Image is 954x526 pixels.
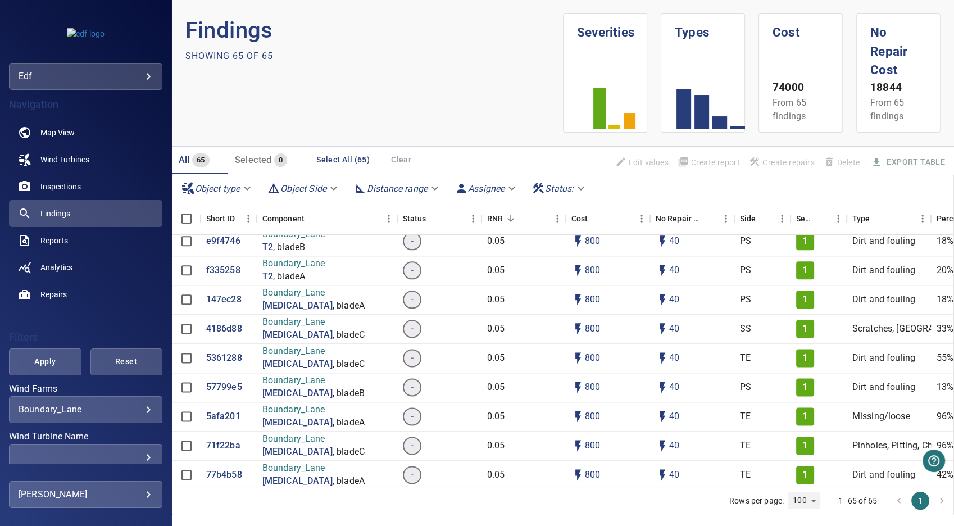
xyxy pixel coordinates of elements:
a: [MEDICAL_DATA] [262,329,333,342]
p: , bladeC [333,446,365,459]
div: Object type [177,179,258,198]
div: Component [257,203,397,234]
div: Type [847,203,931,234]
span: Analytics [40,262,72,273]
p: TE [740,352,751,365]
p: TE [740,410,751,423]
a: 57799e5 [206,381,242,394]
em: Object Side [280,183,326,194]
button: page 1 [911,492,929,510]
button: Menu [465,210,481,227]
p: 800 [585,381,600,394]
p: 0.05 [487,469,505,482]
a: windturbines noActive [9,146,162,173]
p: 800 [585,352,600,365]
svg: Auto impact [656,351,669,365]
p: 42% [937,469,953,482]
p: , bladeA [333,475,365,488]
p: SS [740,323,751,335]
p: 33% [937,323,953,335]
a: [MEDICAL_DATA] [262,446,333,459]
div: [PERSON_NAME] [19,486,153,504]
p: 1 [802,293,807,306]
p: 0.05 [487,352,505,365]
span: Map View [40,127,75,138]
span: Wind Turbines [40,154,89,165]
span: Repairs [40,289,67,300]
svg: Auto impact [656,264,669,277]
button: Sort [588,211,603,226]
span: Findings that are included in repair orders will not be updated [611,153,673,172]
button: Sort [503,211,519,226]
p: 0.05 [487,410,505,423]
svg: Auto impact [656,468,669,482]
a: e9f4746 [206,235,240,248]
p: PS [740,381,751,394]
p: 1 [802,381,807,394]
div: Status: [527,179,592,198]
p: , bladeA [273,270,305,283]
div: Repair Now Ratio: The ratio of the additional incurred cost of repair in 1 year and the cost of r... [487,203,503,234]
span: - [404,439,420,452]
div: Cost [566,203,650,234]
p: , bladeC [333,329,365,342]
div: Distance range [349,179,446,198]
p: 1–65 of 65 [838,495,878,506]
button: Apply [9,348,81,375]
p: 1 [802,410,807,423]
p: 0.05 [487,264,505,277]
p: 0.05 [487,293,505,306]
svg: Auto cost [571,322,585,335]
p: 800 [585,410,600,423]
p: Boundary_Lane [262,316,365,329]
a: [MEDICAL_DATA] [262,475,333,488]
p: , bladeA [333,416,365,429]
p: Boundary_Lane [262,345,365,358]
svg: Auto impact [656,410,669,423]
svg: Auto cost [571,439,585,452]
p: , bladeA [333,300,365,312]
p: 18844 [870,80,926,96]
svg: Auto cost [571,468,585,482]
span: All [179,155,190,165]
svg: Auto cost [571,351,585,365]
span: 65 [192,154,210,167]
p: 1 [802,439,807,452]
a: T2 [262,241,273,254]
nav: pagination navigation [888,492,952,510]
h1: Cost [773,14,829,42]
p: Boundary_Lane [262,257,325,270]
p: Dirt and fouling [852,381,915,394]
button: Reset [90,348,162,375]
p: PS [740,293,751,306]
a: 71f22ba [206,439,240,452]
p: 40 [669,293,679,306]
svg: Auto cost [571,410,585,423]
div: RNR [481,203,566,234]
p: Dirt and fouling [852,264,915,277]
span: Findings that are included in repair orders can not be deleted [819,153,864,172]
p: 18% [937,235,953,248]
p: 1 [802,235,807,248]
p: 40 [669,323,679,335]
button: Menu [830,210,847,227]
a: analytics noActive [9,254,162,281]
div: Assignee [450,179,523,198]
div: Wind Turbine Name [9,444,162,471]
label: Wind Farms [9,384,162,393]
p: 800 [585,293,600,306]
a: map noActive [9,119,162,146]
h1: Types [675,14,731,42]
button: Menu [774,210,791,227]
div: Boundary_Lane [19,404,153,415]
p: Showing 65 of 65 [185,49,273,63]
p: , bladeB [333,387,365,400]
svg: Auto impact [656,439,669,452]
p: 74000 [773,80,829,96]
p: Boundary_Lane [262,228,325,241]
p: , bladeB [273,241,305,254]
svg: Auto cost [571,293,585,306]
svg: Auto impact [656,293,669,306]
